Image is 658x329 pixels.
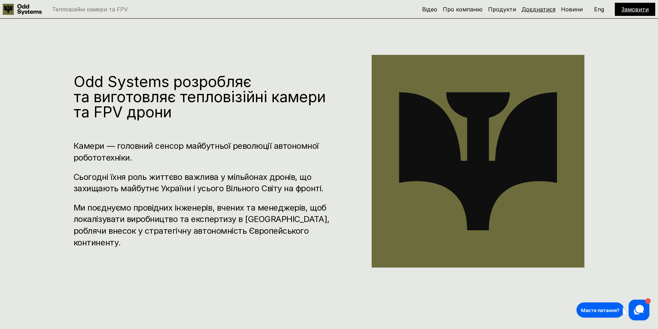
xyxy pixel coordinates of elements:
[74,202,330,248] h3: Ми поєднуємо провідних інженерів, вчених та менеджерів, щоб локалізувати виробництво та експертиз...
[52,7,128,12] p: Тепловізійні камери та FPV
[575,298,651,322] iframe: HelpCrunch
[621,6,649,13] a: Замовити
[74,171,330,194] h3: Сьогодні їхня роль життєво важлива у мільйонах дронів, що захищають майбутнє України і усього Віл...
[488,6,516,13] a: Продукти
[522,6,555,13] a: Доєднатися
[561,6,583,13] a: Новини
[74,140,330,163] h3: Камери — головний сенсор майбутньої революції автономної робототехніки.
[594,7,604,12] p: Eng
[74,74,330,119] h1: Odd Systems розробляє та виготовляє тепловізійні камери та FPV дрони
[443,6,483,13] a: Про компанію
[422,6,437,13] a: Відео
